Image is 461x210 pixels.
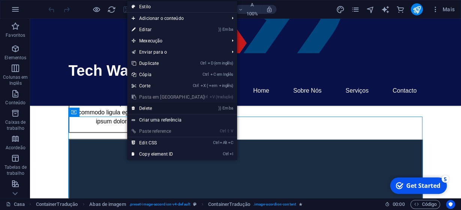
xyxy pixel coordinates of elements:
i: Ctrl [200,61,206,66]
a: CtrlICopy element ID [127,148,209,160]
h6: A 100% [246,0,258,18]
span: . preset-image-accordion-v4-default [129,200,190,209]
a: )) EmbaDelete [127,103,209,114]
i: X ( [201,83,208,88]
div: Get Started [20,7,54,15]
i: C [228,140,233,145]
i: V (tradução) [210,94,233,99]
div: 5 [56,1,63,8]
i: Ctrl [220,129,226,133]
i: Este elemento é uma predefinição personalizável [193,202,197,206]
i: ⇧ [227,129,230,133]
a: Estilo [127,1,237,12]
span: Clique para escolher. Clique duas vezes para editar [89,200,126,209]
i: Página de recarga [107,5,116,14]
p: Elementos [5,55,26,61]
p: Conteúdo [5,100,26,106]
button: Páginas de página [351,5,360,14]
span: : [398,201,399,207]
span: 00 00 [393,200,404,209]
a: Ctrl D (em inglês)Duplicate [127,58,209,69]
span: Clique para escolher. Clique duas vezes para editar [36,200,78,209]
button: Mais [429,3,458,15]
i: I [230,151,233,156]
a: Ctrl X (em inglês)Corte [127,80,209,91]
p: Favoritos [6,32,25,38]
i: Páginas (Ctrl+Alt+S) [351,5,359,14]
a: Criar uma referência [127,114,237,126]
i: Alt [220,140,227,145]
i: V [231,129,233,133]
span: .image-acordion-content [253,200,296,209]
i: em [209,83,217,88]
i: Ctrl [203,72,209,77]
span: Mais [432,6,455,13]
i: Projeto (Ctrl+Alt+Y) [336,5,344,14]
button: Código [410,200,440,209]
i: ) Emba [220,27,233,32]
span: Código [414,200,437,209]
i: No redimensione ajuste automaticamente o nível de zoom para caber o dispositivo escolhido. [266,6,272,13]
span: Mexecução [127,35,226,46]
button: recarga [107,5,116,14]
i: Ctrl [223,151,229,156]
a: )) EmbaEditar [127,24,209,35]
button: A 100% [235,5,261,14]
i: ) Emba [220,106,233,111]
i: Ctrl [193,83,199,88]
i: Elemento contém uma animação [299,202,302,206]
button: text_generator (em inglês) [381,5,390,14]
a: Ctrl C em InglêsCópia [127,69,209,80]
a: Clique para cancelar a seleção. Clique duas vezes para abrir páginas [6,200,25,209]
i: Ctrl [202,94,208,99]
mark: ) [218,24,233,35]
mark: ) [218,103,233,114]
button: O comércio [396,5,405,14]
button: Clique aqui para deixar o modo de visualização e continuar a editar [92,5,101,14]
a: Ctrl V (tradução)Pasta em [GEOGRAPHIC_DATA] [127,91,209,103]
i: C em Inglês [210,72,233,77]
i: D (em inglês) [208,61,233,66]
i: inglês) [219,83,233,88]
button: design [336,5,345,14]
button: Os incisos de utilização [446,200,455,209]
a: Enviar para o [127,46,226,58]
h6: Hora da sessão [385,200,405,209]
i: O comércio [396,5,404,14]
button: Publicar a [411,3,423,15]
i: Escritor de IA [381,5,389,14]
p: Acordeão [6,145,26,151]
i: Ctrl [213,140,219,145]
nav: breadcrumbTradução [36,200,302,209]
i: Publicar [412,5,421,14]
span: Clique para escolher. Clique duas vezes para editar [208,200,250,209]
button: Navigator (em inglês) [366,5,375,14]
span: Adicionar o conteúdo [127,13,226,24]
a: CtrlAltCEdit CSS [127,137,209,148]
i: Navegador em Inglês [366,5,374,14]
div: Get Started 5 items remaining, 0% complete [4,3,61,19]
a: Ctrl⇧VPaste reference [127,126,209,137]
